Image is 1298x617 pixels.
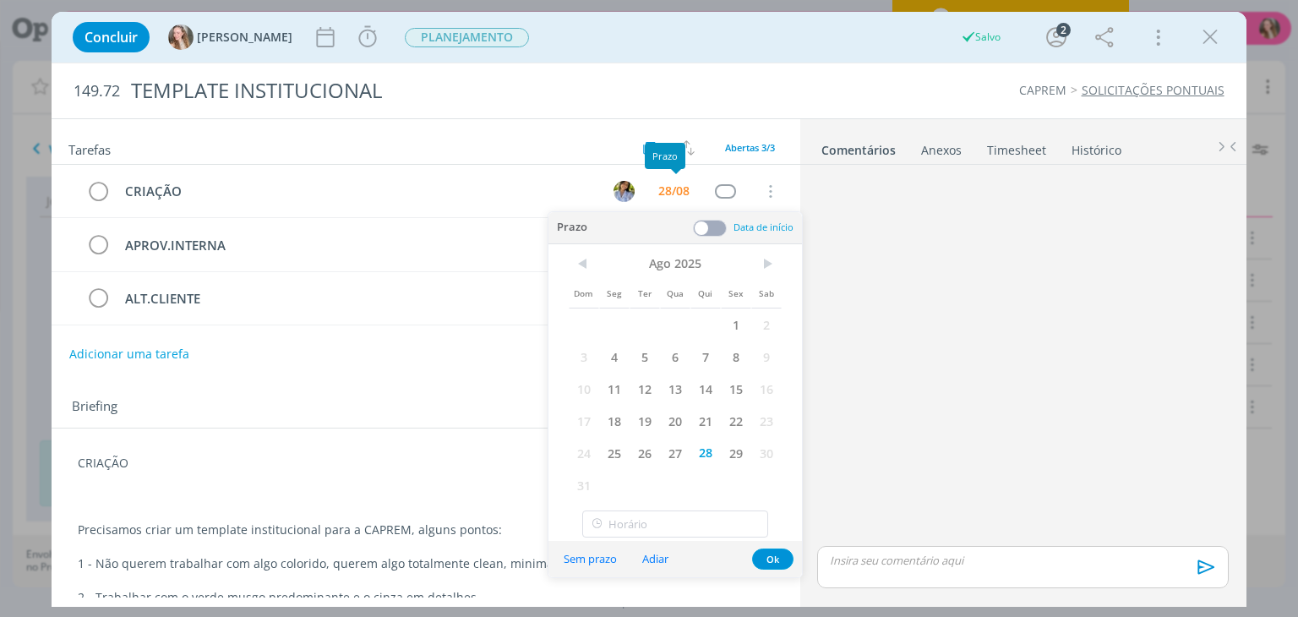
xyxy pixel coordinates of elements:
span: 19 [630,405,660,437]
span: 22 [721,405,751,437]
button: PLANEJAMENTO [404,27,530,48]
span: Concluir [85,30,138,44]
span: 28 [690,437,721,469]
div: 28/08 [658,185,690,197]
button: G[PERSON_NAME] [168,25,292,50]
div: dialog [52,12,1246,607]
span: Sab [751,276,782,308]
span: PLANEJAMENTO [405,28,529,47]
span: Ago 2025 [599,251,751,276]
span: < [569,251,599,276]
div: ALT.CLIENTE [117,288,615,309]
span: 7 [690,341,721,373]
span: Prazo [557,219,587,237]
div: 2 [1056,23,1071,37]
span: 8 [721,341,751,373]
span: 12 [630,373,660,405]
span: Qua [660,276,690,308]
button: 2 [1043,24,1070,51]
span: 30 [751,437,782,469]
span: 27 [660,437,690,469]
img: A [614,181,635,202]
p: 2 - Trabalhar com o verde musgo predominante e o cinza em detalhes [78,589,773,606]
span: Seg [599,276,630,308]
button: A [612,178,637,204]
button: Concluir [73,22,150,52]
p: Precisamos criar um template institucional para a CAPREM, alguns pontos: [78,521,773,538]
div: APROV.INTERNA [117,235,615,256]
span: 31 [569,469,599,501]
span: 25 [599,437,630,469]
a: Histórico [1071,134,1122,159]
a: Timesheet [986,134,1047,159]
span: 4 [599,341,630,373]
p: 1 - Não querem trabalhar com algo colorido, querem algo totalmente clean, minimalista e sofisticado. [78,555,773,572]
div: Prazo [645,143,685,169]
span: 24 [569,437,599,469]
span: Sex [721,276,751,308]
span: 13 [660,373,690,405]
span: 11 [599,373,630,405]
a: SOLICITAÇÕES PONTUAIS [1082,82,1224,98]
div: CRIAÇÃO [117,181,597,202]
div: Salvo [961,30,1001,45]
button: Adiar [631,548,679,571]
span: 16 [751,373,782,405]
a: Comentários [821,134,897,159]
span: Ter [630,276,660,308]
span: 2 [751,308,782,341]
span: 15 [721,373,751,405]
span: 9 [751,341,782,373]
span: 6 [660,341,690,373]
span: 149.72 [74,82,120,101]
span: Tarefas [68,138,111,158]
span: 29 [721,437,751,469]
div: TEMPLATE INSTITUCIONAL [123,70,738,112]
span: Data de início [734,221,794,233]
span: Qui [690,276,721,308]
div: Anexos [921,142,962,159]
img: arrow-down-up.svg [683,140,695,156]
span: 21 [690,405,721,437]
span: Dom [569,276,599,308]
span: > [751,251,782,276]
button: Ok [752,549,794,570]
button: Sem prazo [553,548,628,571]
span: 17 [569,405,599,437]
span: Briefing [72,400,117,422]
span: 10 [569,373,599,405]
span: 3 [569,341,599,373]
span: 26 [630,437,660,469]
a: CAPREM [1019,82,1066,98]
span: 14 [690,373,721,405]
span: 20 [660,405,690,437]
span: 1 [721,308,751,341]
img: G [168,25,194,50]
span: 18 [599,405,630,437]
p: CRIAÇÃO [78,455,773,472]
span: 5 [630,341,660,373]
span: Abertas 3/3 [725,141,775,154]
span: [PERSON_NAME] [197,31,292,43]
input: Horário [582,511,768,538]
button: Adicionar uma tarefa [68,339,190,369]
span: 23 [751,405,782,437]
